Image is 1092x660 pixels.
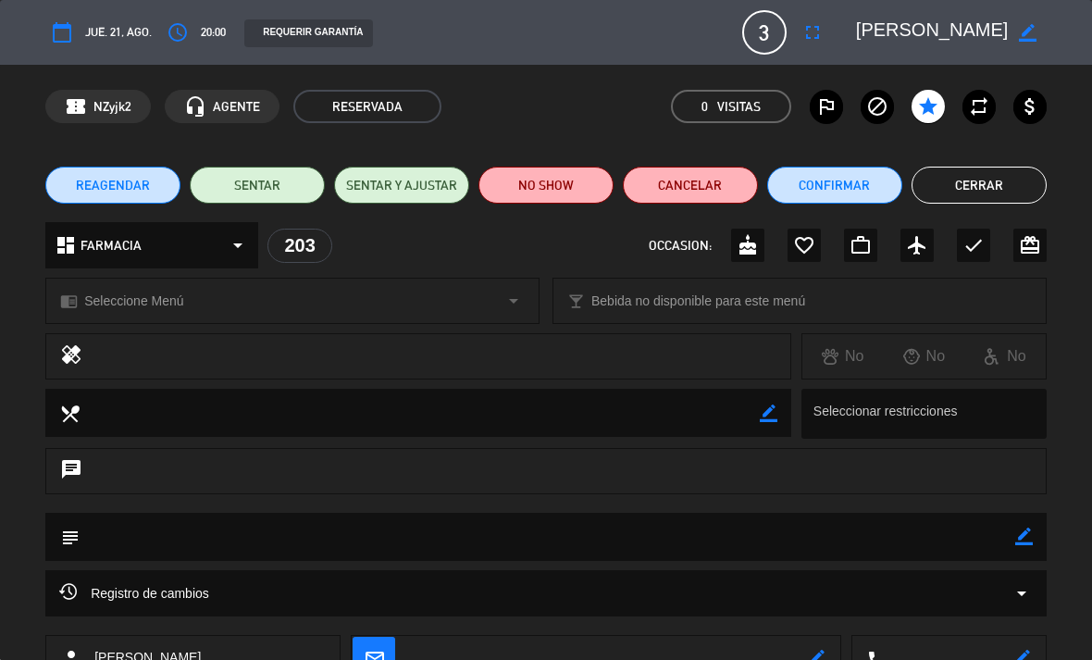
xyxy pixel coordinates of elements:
[161,16,194,49] button: access_time
[917,95,939,118] i: star
[65,95,87,118] span: confirmation_number
[760,405,777,422] i: border_color
[81,235,142,256] span: FARMACIA
[93,96,131,118] span: NZyjk2
[76,176,150,195] span: REAGENDAR
[793,234,815,256] i: favorite_border
[59,582,209,604] span: Registro de cambios
[623,167,758,204] button: Cancelar
[213,96,260,118] span: AGENTE
[60,343,82,369] i: healing
[701,96,708,118] span: 0
[591,291,805,312] span: Bebida no disponible para este menú
[717,96,761,118] em: Visitas
[59,403,80,423] i: local_dining
[884,344,965,368] div: No
[244,19,372,47] div: REQUERIR GARANTÍA
[767,167,902,204] button: Confirmar
[802,344,884,368] div: No
[964,344,1046,368] div: No
[51,21,73,44] i: calendar_today
[866,95,888,118] i: block
[968,95,990,118] i: repeat
[742,10,787,55] span: 3
[912,167,1047,204] button: Cerrar
[1011,582,1033,604] i: arrow_drop_down
[45,16,79,49] button: calendar_today
[567,293,585,310] i: local_bar
[503,290,525,312] i: arrow_drop_down
[815,95,838,118] i: outlined_flag
[85,22,152,42] span: jue. 21, ago.
[796,16,829,49] button: fullscreen
[84,291,183,312] span: Seleccione Menú
[1019,24,1036,42] i: border_color
[45,167,180,204] button: REAGENDAR
[293,90,441,123] span: RESERVADA
[201,22,226,42] span: 20:00
[906,234,928,256] i: airplanemode_active
[184,95,206,118] i: headset_mic
[227,234,249,256] i: arrow_drop_down
[962,234,985,256] i: check
[478,167,614,204] button: NO SHOW
[60,458,82,484] i: chat
[55,234,77,256] i: dashboard
[1019,95,1041,118] i: attach_money
[60,293,78,310] i: chrome_reader_mode
[850,234,872,256] i: work_outline
[1015,528,1033,545] i: border_color
[1019,234,1041,256] i: card_giftcard
[267,229,332,263] div: 203
[167,21,189,44] i: access_time
[334,167,469,204] button: SENTAR Y AJUSTAR
[59,527,80,547] i: subject
[649,235,712,256] span: OCCASION:
[737,234,759,256] i: cake
[190,167,325,204] button: SENTAR
[801,21,824,44] i: fullscreen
